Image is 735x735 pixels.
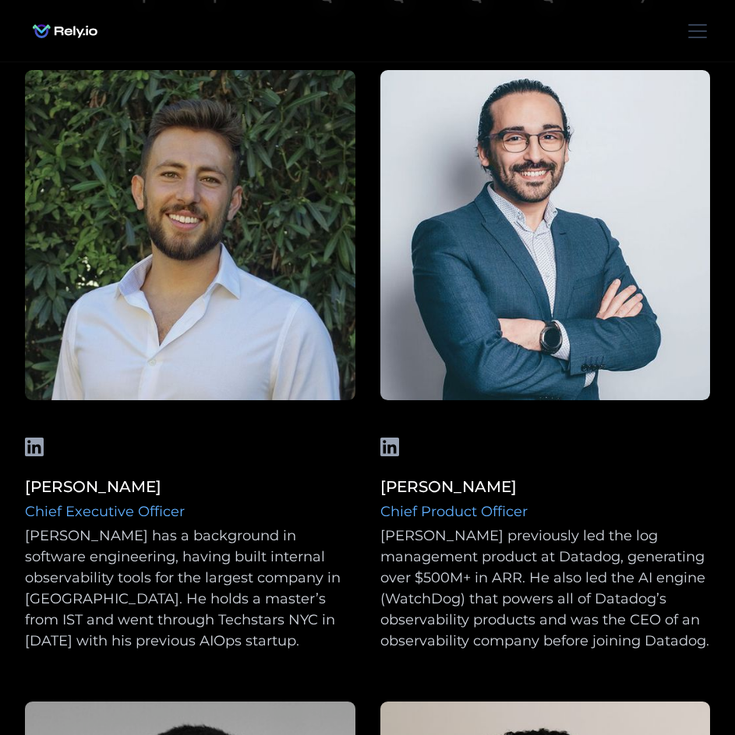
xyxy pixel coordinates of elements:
div: Chief Executive Officer [25,501,355,522]
img: Liam Boogar-Azoulay [380,70,711,400]
div: [PERSON_NAME] has a background in software engineering, having built internal observability tools... [25,526,355,652]
div: [PERSON_NAME] previously led the log management product at Datadog, generating over $500M+ in ARR... [380,526,711,652]
img: Acacio Cruz [25,70,355,400]
a: [PERSON_NAME] [380,477,517,496]
a: home [25,16,105,47]
div: Chief Product Officer [380,501,711,522]
img: Rely.io logo [25,16,105,47]
div: menu [679,12,710,50]
div: [PERSON_NAME] [25,475,355,498]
